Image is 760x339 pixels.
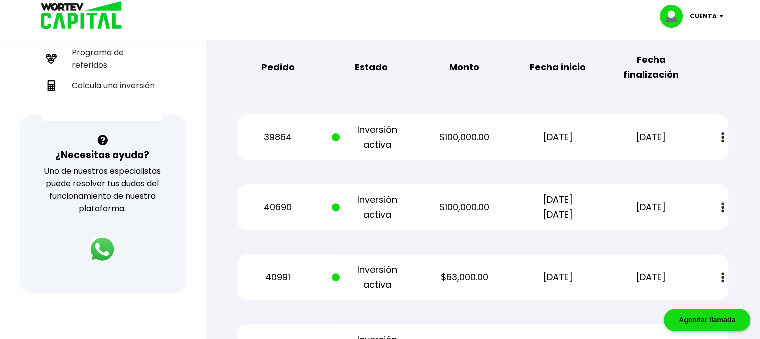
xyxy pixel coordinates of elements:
b: Monto [449,60,479,75]
p: [DATE] [518,270,597,285]
p: Cuenta [690,9,717,24]
b: Fecha inicio [530,60,586,75]
h3: ¿Necesitas ayuda? [55,148,149,162]
b: Pedido [261,60,294,75]
img: calculadora-icon.17d418c4.svg [46,80,57,91]
p: Inversión activa [332,192,410,222]
p: $63,000.00 [425,270,504,285]
p: 39864 [238,130,317,145]
p: Inversión activa [332,122,410,152]
img: profile-image [660,5,690,28]
p: $100,000.00 [425,130,504,145]
p: 40690 [238,200,317,215]
div: Agendar llamada [664,309,750,331]
b: Estado [355,60,388,75]
img: recomiendanos-icon.9b8e9327.svg [46,53,57,64]
p: Inversión activa [332,262,410,292]
a: Calcula una inversión [42,75,163,96]
img: logos_whatsapp-icon.242b2217.svg [88,235,116,263]
p: [DATE] [612,270,690,285]
p: [DATE] [518,130,597,145]
p: $100,000.00 [425,200,504,215]
p: 40991 [238,270,317,285]
img: icon-down [717,15,730,18]
a: Programa de referidos [42,42,163,75]
p: [DATE] [612,130,690,145]
b: Fecha finalización [612,52,690,82]
p: [DATE] [612,200,690,215]
p: Uno de nuestros especialistas puede resolver tus dudas del funcionamiento de nuestra plataforma. [33,165,172,215]
p: [DATE] [DATE] [518,192,597,222]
